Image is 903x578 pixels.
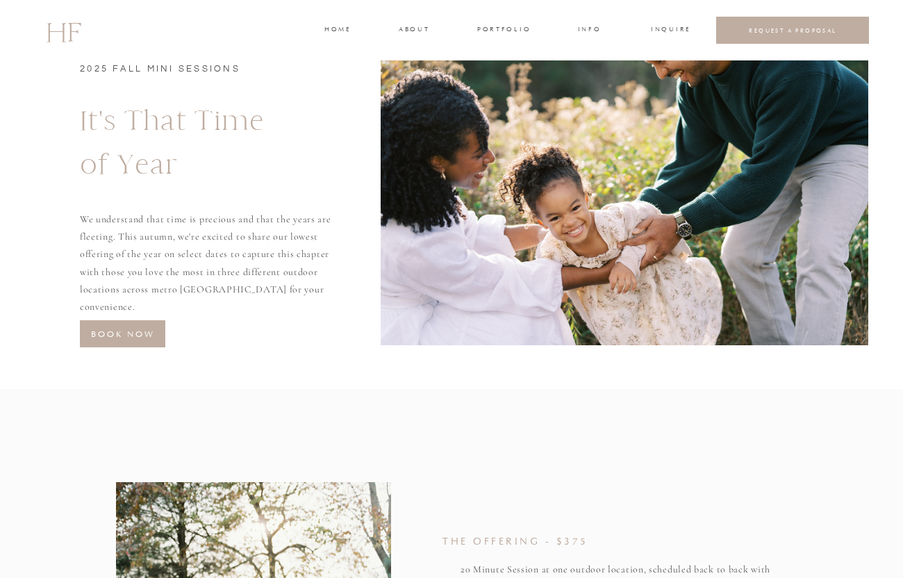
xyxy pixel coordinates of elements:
a: HF [46,10,81,51]
a: REQUEST A PROPOSAL [727,26,859,34]
h2: 2025 FALL MINI SESSIONS [80,63,345,80]
a: INQUIRE [651,24,688,37]
h1: It's That Time of Year [80,99,376,131]
a: about [399,24,428,37]
a: portfolio [477,24,529,37]
a: INFO [577,24,602,37]
a: BOOK NOW [85,327,160,340]
h1: THE OFFERING - $375 [442,535,747,548]
a: home [324,24,350,37]
h2: We understand that time is precious and that the years are fleeting. This autumn, we're excited t... [80,210,345,308]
